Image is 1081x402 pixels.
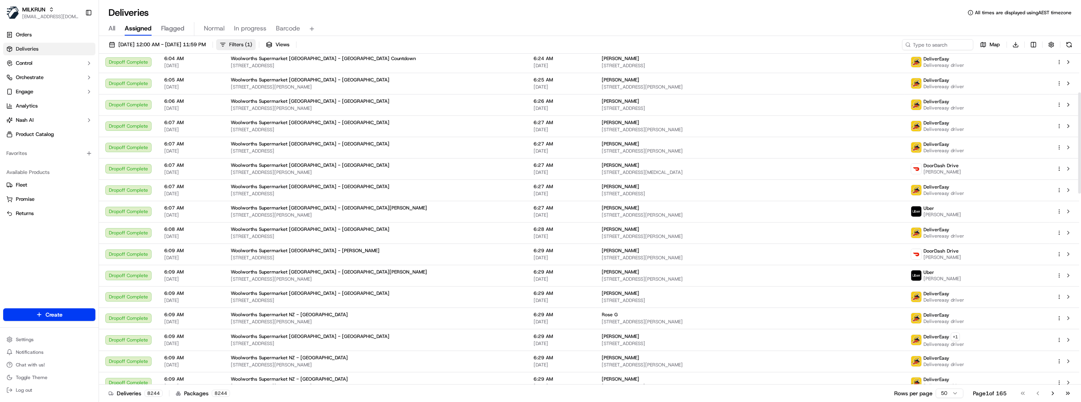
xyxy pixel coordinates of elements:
button: Start new chat [135,77,144,87]
span: [PERSON_NAME] [602,141,640,147]
img: MILKRUN [6,6,19,19]
span: [DATE] [164,362,218,368]
span: 6:09 AM [164,247,218,254]
span: [PERSON_NAME] [602,226,640,232]
span: [DATE] [164,62,218,69]
span: Barcode [276,24,300,33]
span: 6:08 AM [164,226,218,232]
span: [STREET_ADDRESS][PERSON_NAME] [231,319,521,325]
span: Returns [16,210,34,217]
button: Promise [3,193,95,206]
div: Available Products [3,166,95,179]
span: Woolworths Supermarket [GEOGRAPHIC_DATA] - [GEOGRAPHIC_DATA] [231,183,389,190]
a: 📗Knowledge Base [5,173,64,187]
span: Delivereasy driver [923,83,964,90]
div: Start new chat [36,75,130,83]
span: [STREET_ADDRESS][PERSON_NAME] [231,169,521,176]
div: Page 1 of 165 [973,389,1007,397]
span: Uber [923,205,934,211]
span: 6:04 AM [164,55,218,62]
input: Got a question? Start typing here... [21,51,142,59]
span: Woolworths Supermarket [GEOGRAPHIC_DATA] - [GEOGRAPHIC_DATA] Countdown [231,55,416,62]
span: [DATE] 12:00 AM - [DATE] 11:59 PM [118,41,206,48]
span: [DATE] [534,255,589,261]
img: delivereasy_logo.png [911,121,921,131]
button: Notifications [3,347,95,358]
a: Analytics [3,100,95,112]
span: [STREET_ADDRESS][PERSON_NAME] [231,105,521,111]
span: [PERSON_NAME] [602,333,640,340]
button: MILKRUNMILKRUN[EMAIL_ADDRESS][DOMAIN_NAME] [3,3,82,22]
h1: Deliveries [108,6,149,19]
span: Log out [16,387,32,393]
span: 6:26 AM [534,98,589,104]
a: Powered byPylon [56,195,96,202]
button: Toggle Theme [3,372,95,383]
span: Create [46,311,63,319]
img: 1736555255976-a54dd68f-1ca7-489b-9aae-adbdc363a1c4 [16,123,22,129]
span: 6:07 AM [164,205,218,211]
span: Woolworths Supermarket [GEOGRAPHIC_DATA] - [GEOGRAPHIC_DATA] [231,77,389,83]
span: Woolworths Supermarket NZ - [GEOGRAPHIC_DATA] [231,311,348,318]
span: Product Catalog [16,131,54,138]
button: Chat with us! [3,359,95,370]
span: Woolworths Supermarket [GEOGRAPHIC_DATA] - [GEOGRAPHIC_DATA] [231,290,389,296]
span: [STREET_ADDRESS] [231,340,521,347]
span: [DATE] [164,191,218,197]
span: All [108,24,115,33]
div: 8244 [144,390,163,397]
span: [STREET_ADDRESS][PERSON_NAME] [602,126,899,133]
span: [DATE] [534,126,589,133]
span: 6:29 AM [534,311,589,318]
span: [PERSON_NAME] [25,122,64,128]
span: 6:09 AM [164,333,218,340]
span: [PERSON_NAME] [602,162,640,168]
span: [STREET_ADDRESS][PERSON_NAME] [602,212,899,218]
span: [STREET_ADDRESS][PERSON_NAME] [231,84,521,90]
span: [STREET_ADDRESS] [231,126,521,133]
span: 6:29 AM [534,247,589,254]
span: 6:29 AM [534,333,589,340]
img: uber-new-logo.jpeg [911,270,921,281]
span: Uber [923,269,934,276]
img: delivereasy_logo.png [911,356,921,366]
span: DeliverEasy [923,376,949,383]
span: • [66,122,68,128]
button: Settings [3,334,95,345]
span: Toggle Theme [16,374,47,381]
span: [STREET_ADDRESS][PERSON_NAME] [231,362,521,368]
span: [PERSON_NAME] [923,254,961,260]
span: [DATE] [534,191,589,197]
img: delivereasy_logo.png [911,100,921,110]
span: [STREET_ADDRESS][PERSON_NAME] [602,233,899,240]
span: [STREET_ADDRESS] [231,148,521,154]
span: Delivereasy driver [923,147,964,154]
span: [STREET_ADDRESS][PERSON_NAME] [602,148,899,154]
span: Delivereasy driver [923,126,964,132]
span: Flagged [161,24,184,33]
span: Woolworths Supermarket NZ - [GEOGRAPHIC_DATA] [231,355,348,361]
span: [STREET_ADDRESS] [602,191,899,197]
span: [STREET_ADDRESS][PERSON_NAME] [602,276,899,282]
span: [DATE] [534,148,589,154]
span: Woolworths Supermarket [GEOGRAPHIC_DATA] - [GEOGRAPHIC_DATA] [231,119,389,126]
span: Engage [16,88,33,95]
span: 6:09 AM [164,269,218,275]
span: MILKRUN [22,6,46,13]
button: [EMAIL_ADDRESS][DOMAIN_NAME] [22,13,79,20]
span: [STREET_ADDRESS][PERSON_NAME] [231,276,521,282]
span: [PERSON_NAME] [602,269,640,275]
span: [PERSON_NAME] [602,355,640,361]
span: [DATE] [534,169,589,176]
span: [STREET_ADDRESS][PERSON_NAME] [602,319,899,325]
span: DeliverEasy [923,120,949,126]
span: [DATE] [164,169,218,176]
span: DeliverEasy [923,226,949,233]
img: 1736555255976-a54dd68f-1ca7-489b-9aae-adbdc363a1c4 [16,144,22,150]
span: DeliverEasy [923,56,949,62]
span: 6:27 AM [534,205,589,211]
span: [PERSON_NAME] [602,290,640,296]
img: doordash_logo_v2.png [911,164,921,174]
span: 6:09 AM [164,290,218,296]
button: Returns [3,207,95,220]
